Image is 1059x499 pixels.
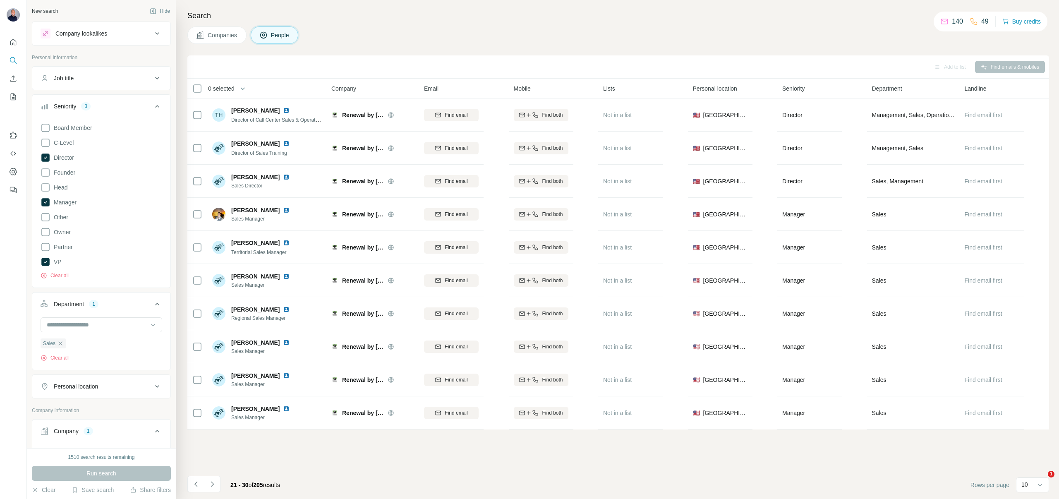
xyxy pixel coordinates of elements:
span: Find email [445,144,467,152]
span: Not in a list [603,277,632,284]
p: 140 [952,17,963,26]
span: 🇺🇸 [693,210,700,218]
div: Company lookalikes [55,29,107,38]
span: Find email [445,343,467,350]
span: Find email [445,376,467,384]
p: Personal information [32,54,171,61]
span: [GEOGRAPHIC_DATA] [703,210,748,218]
h4: Search [187,10,1049,22]
img: Avatar [212,373,225,386]
span: Find email first [965,277,1002,284]
div: Company [54,427,79,435]
span: Find email first [965,145,1002,151]
span: Sales Manager [231,215,293,223]
img: Avatar [212,406,225,420]
div: Select a company name or website [41,444,162,455]
button: Dashboard [7,164,20,179]
div: Job title [54,74,74,82]
span: Sales Director [231,182,293,190]
span: Not in a list [603,244,632,251]
button: Hide [144,5,176,17]
button: Clear all [41,272,69,279]
img: LinkedIn logo [283,339,290,346]
button: Find email [424,407,479,419]
span: 0 selected [208,84,235,93]
button: Buy credits [1002,16,1041,27]
span: Landline [965,84,987,93]
img: Logo of Renewal by Andersen [331,410,338,416]
button: Find both [514,274,568,287]
span: Mobile [514,84,531,93]
span: Director [782,178,803,185]
span: Renewal by [PERSON_NAME] [342,376,383,384]
button: Find both [514,407,568,419]
span: 1 [1048,471,1054,477]
span: [PERSON_NAME] [231,338,280,347]
span: [GEOGRAPHIC_DATA] [703,243,748,252]
span: Renewal by [PERSON_NAME] [342,243,383,252]
span: Manager [782,310,805,317]
div: 1510 search results remaining [68,453,135,461]
span: Management, Sales, Operations [872,111,955,119]
span: [GEOGRAPHIC_DATA] [703,343,748,351]
span: Board Member [50,124,92,132]
img: Logo of Renewal by Andersen [331,277,338,284]
button: Share filters [130,486,171,494]
span: Director [782,145,803,151]
span: results [230,482,280,488]
img: Avatar [212,208,225,221]
img: Logo of Renewal by Andersen [331,145,338,151]
span: Other [50,213,68,221]
div: 1 [84,427,93,435]
button: Find both [514,341,568,353]
span: Rows per page [970,481,1009,489]
span: Sales Manager [231,381,293,388]
span: Find email [445,178,467,185]
button: Navigate to next page [204,476,220,492]
span: Sales [872,243,886,252]
span: [PERSON_NAME] [231,139,280,148]
span: Find email [445,211,467,218]
img: LinkedIn logo [283,273,290,280]
button: Find email [424,175,479,187]
span: Sales [872,276,886,285]
span: Sales [872,376,886,384]
div: 3 [81,103,91,110]
span: Find both [542,144,563,152]
button: Seniority3 [32,96,170,120]
span: Renewal by [PERSON_NAME] [342,309,383,318]
span: Renewal by [PERSON_NAME] [342,409,383,417]
button: Find both [514,175,568,187]
span: Find both [542,211,563,218]
button: Find email [424,341,479,353]
button: Find both [514,307,568,320]
span: [PERSON_NAME] [231,305,280,314]
span: Find email [445,310,467,317]
button: Find email [424,307,479,320]
span: Renewal by [PERSON_NAME] [342,177,383,185]
span: Renewal by [PERSON_NAME] [342,210,383,218]
span: Find both [542,310,563,317]
span: Manager [782,343,805,350]
span: Find both [542,376,563,384]
span: 🇺🇸 [693,343,700,351]
span: of [249,482,254,488]
img: LinkedIn logo [283,107,290,114]
img: LinkedIn logo [283,174,290,180]
span: Manager [782,244,805,251]
span: Find email [445,277,467,284]
span: Find email first [965,178,1002,185]
button: Use Surfe on LinkedIn [7,128,20,143]
button: Find email [424,274,479,287]
span: [PERSON_NAME] [231,239,280,247]
span: Partner [50,243,73,251]
button: Find both [514,142,568,154]
button: Clear all [41,354,69,362]
img: Avatar [212,274,225,287]
span: Owner [50,228,71,236]
button: Search [7,53,20,68]
span: [PERSON_NAME] [231,405,280,413]
span: Manager [782,410,805,416]
button: Find both [514,208,568,221]
span: Sales [872,343,886,351]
